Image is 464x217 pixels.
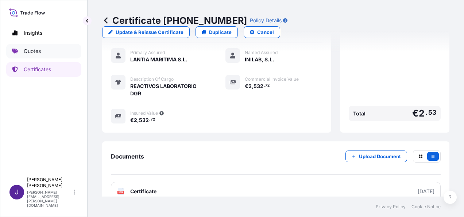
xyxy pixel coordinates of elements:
span: . [149,118,150,121]
span: 532 [254,84,263,89]
text: PDF [119,191,123,194]
span: . [264,84,265,87]
span: € [412,109,418,118]
a: Quotes [6,44,81,58]
span: LANTIA MARITIMA S.L. [130,56,187,63]
span: INILAB, S.L. [245,56,274,63]
span: Certificate [130,188,156,195]
span: 72 [265,84,270,87]
span: 72 [151,118,155,121]
a: Duplicate [196,26,238,38]
a: PDFCertificate[DATE] [111,182,441,201]
p: Duplicate [209,28,232,36]
a: Cookie Notice [411,204,441,210]
span: Total [353,110,366,117]
a: Privacy Policy [376,204,406,210]
a: Certificates [6,62,81,77]
p: [PERSON_NAME] [PERSON_NAME] [27,177,72,189]
span: Commercial Invoice Value [245,76,299,82]
span: 53 [428,110,436,115]
p: Certificates [24,66,51,73]
span: Insured Value [130,110,158,116]
span: 2 [419,109,425,118]
span: Primary Assured [130,50,165,56]
p: Certificate [PHONE_NUMBER] [102,15,247,26]
span: , [137,118,139,123]
p: Cancel [257,28,274,36]
p: Update & Reissue Certificate [116,28,183,36]
button: Upload Document [345,151,407,162]
a: Insights [6,26,81,40]
p: Quotes [24,47,41,55]
span: , [252,84,254,89]
button: Cancel [244,26,280,38]
span: € [245,84,248,89]
span: 2 [134,118,137,123]
span: 2 [248,84,252,89]
span: 532 [139,118,149,123]
span: Description Of Cargo [130,76,174,82]
a: Update & Reissue Certificate [102,26,190,38]
span: . [425,110,428,115]
p: Policy Details [250,17,282,24]
span: REACTIVOS LABORATORIO DGR [130,83,208,97]
p: [PERSON_NAME][EMAIL_ADDRESS][PERSON_NAME][DOMAIN_NAME] [27,190,72,208]
p: Insights [24,29,42,37]
span: J [15,189,19,196]
span: Documents [111,153,144,160]
span: Named Assured [245,50,278,56]
span: € [130,118,134,123]
p: Upload Document [359,153,401,160]
div: [DATE] [418,188,434,195]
